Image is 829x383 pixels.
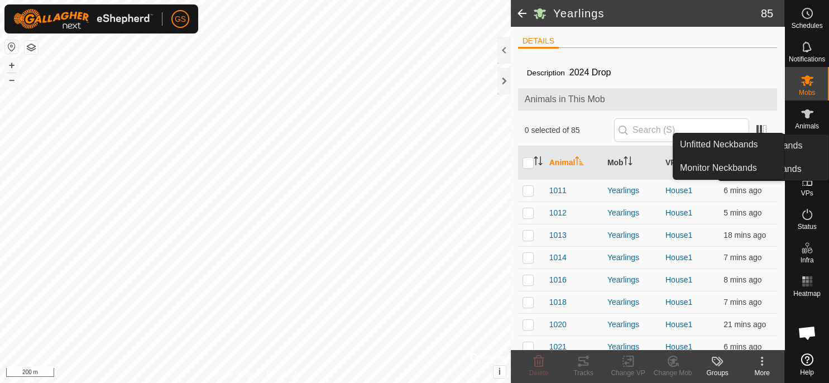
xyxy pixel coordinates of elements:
[606,368,650,378] div: Change VP
[665,186,692,195] a: House1
[525,125,614,136] span: 0 selected of 85
[553,7,761,20] h2: Yearlings
[665,253,692,262] a: House1
[789,56,825,63] span: Notifications
[534,158,543,167] p-sorticon: Activate to sort
[5,73,18,87] button: –
[665,342,692,351] a: House1
[607,252,657,264] div: Yearlings
[175,13,186,25] span: GS
[5,40,18,54] button: Reset Map
[25,41,38,54] button: Map Layers
[665,231,692,240] a: House1
[607,185,657,197] div: Yearlings
[799,89,815,96] span: Mobs
[545,146,603,180] th: Animal
[607,341,657,353] div: Yearlings
[607,274,657,286] div: Yearlings
[565,63,616,82] span: 2024 Drop
[800,369,814,376] span: Help
[761,5,773,22] span: 85
[665,298,692,307] a: House1
[549,319,567,331] span: 1020
[499,367,501,376] span: i
[607,296,657,308] div: Yearlings
[723,320,766,329] span: 8 Sept 2025, 3:54 pm
[13,9,153,29] img: Gallagher Logo
[723,231,766,240] span: 8 Sept 2025, 3:57 pm
[266,368,299,379] a: Contact Us
[801,190,813,197] span: VPs
[673,133,784,156] a: Unfitted Neckbands
[607,207,657,219] div: Yearlings
[549,252,567,264] span: 1014
[549,207,567,219] span: 1012
[723,253,761,262] span: 8 Sept 2025, 4:08 pm
[665,320,692,329] a: House1
[549,296,567,308] span: 1018
[493,366,506,378] button: i
[790,316,824,350] a: Open chat
[665,208,692,217] a: House1
[795,123,819,130] span: Animals
[525,93,770,106] span: Animals in This Mob
[549,185,567,197] span: 1011
[607,319,657,331] div: Yearlings
[211,368,253,379] a: Privacy Policy
[561,368,606,378] div: Tracks
[624,158,632,167] p-sorticon: Activate to sort
[661,146,719,180] th: VP
[673,157,784,179] a: Monitor Neckbands
[723,208,761,217] span: 8 Sept 2025, 4:09 pm
[549,274,567,286] span: 1016
[680,138,758,151] span: Unfitted Neckbands
[529,369,549,377] span: Delete
[549,341,567,353] span: 1021
[797,223,816,230] span: Status
[791,22,822,29] span: Schedules
[614,118,749,142] input: Search (S)
[603,146,661,180] th: Mob
[740,368,784,378] div: More
[527,69,565,77] label: Description
[800,257,813,264] span: Infra
[723,342,761,351] span: 8 Sept 2025, 4:09 pm
[650,368,695,378] div: Change Mob
[518,35,559,49] li: DETAILS
[793,290,821,297] span: Heatmap
[5,59,18,72] button: +
[665,275,692,284] a: House1
[549,229,567,241] span: 1013
[723,298,761,307] span: 8 Sept 2025, 4:08 pm
[723,186,761,195] span: 8 Sept 2025, 4:09 pm
[607,229,657,241] div: Yearlings
[680,161,757,175] span: Monitor Neckbands
[785,349,829,380] a: Help
[695,368,740,378] div: Groups
[575,158,584,167] p-sorticon: Activate to sort
[723,275,761,284] span: 8 Sept 2025, 4:07 pm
